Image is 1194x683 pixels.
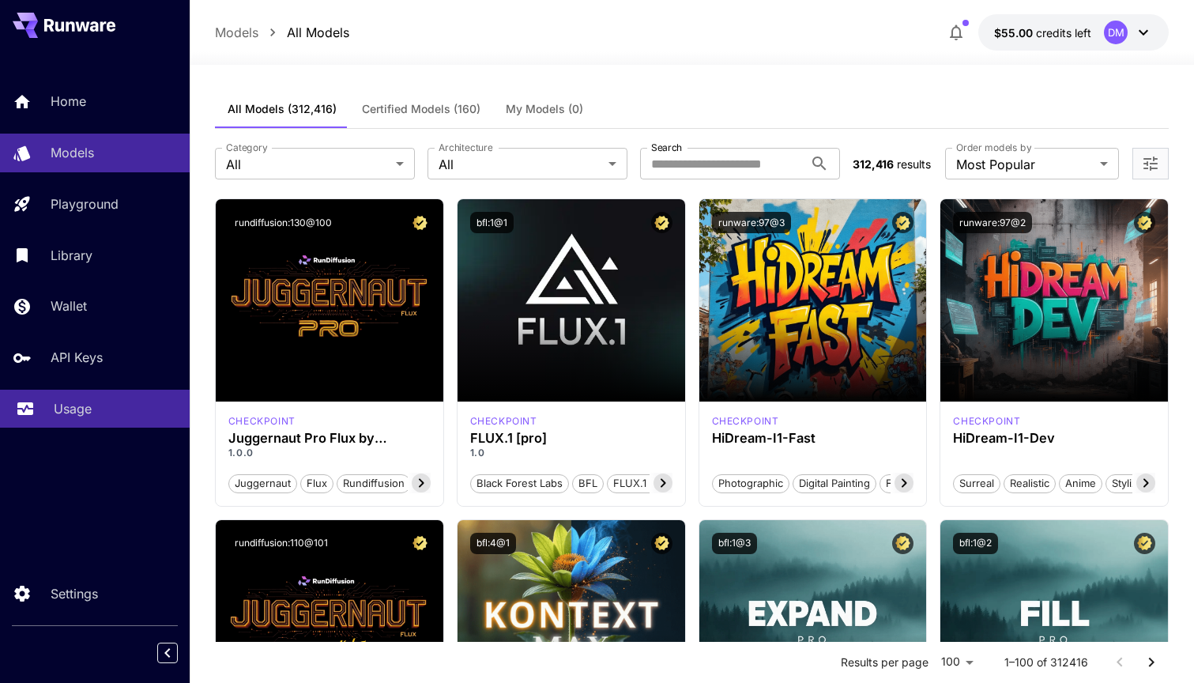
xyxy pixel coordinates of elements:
p: Home [51,92,86,111]
h3: HiDream-I1-Fast [712,431,914,446]
label: Order models by [956,141,1031,154]
button: BFL [572,473,604,493]
p: 1.0.0 [228,446,431,460]
button: Surreal [953,473,1000,493]
p: 1.0 [470,446,672,460]
span: Stylized [1106,476,1155,492]
span: BFL [573,476,603,492]
label: Category [226,141,268,154]
span: My Models (0) [506,102,583,116]
button: rundiffusion:110@101 [228,533,334,554]
button: bfl:1@2 [953,533,998,554]
span: juggernaut [229,476,296,492]
span: All [439,155,602,174]
button: Certified Model – Vetted for best performance and includes a commercial license. [651,212,672,233]
button: Go to next page [1136,647,1167,678]
p: API Keys [51,348,103,367]
div: 100 [935,651,979,674]
button: Digital Painting [793,473,876,493]
p: Settings [51,584,98,603]
span: credits left [1036,26,1091,40]
span: Certified Models (160) [362,102,480,116]
div: fluxpro [470,414,537,428]
p: Usage [54,399,92,418]
a: All Models [287,23,349,42]
span: rundiffusion [337,476,410,492]
span: 312,416 [853,157,894,171]
p: checkpoint [228,414,296,428]
nav: breadcrumb [215,23,349,42]
label: Search [651,141,682,154]
div: HiDream Dev [953,414,1020,428]
div: FLUX.1 D [228,414,296,428]
span: All Models (312,416) [228,102,337,116]
button: Certified Model – Vetted for best performance and includes a commercial license. [892,533,913,554]
span: flux [301,476,333,492]
button: Realistic [1004,473,1056,493]
span: Photographic [713,476,789,492]
button: runware:97@2 [953,212,1032,233]
p: checkpoint [953,414,1020,428]
button: rundiffusion [337,473,411,493]
button: Black Forest Labs [470,473,569,493]
button: $55.00DM [978,14,1169,51]
button: Certified Model – Vetted for best performance and includes a commercial license. [892,212,913,233]
h3: Juggernaut Pro Flux by RunDiffusion [228,431,431,446]
button: bfl:1@3 [712,533,757,554]
p: Results per page [841,655,928,670]
button: rundiffusion:130@100 [228,212,338,233]
button: Certified Model – Vetted for best performance and includes a commercial license. [409,212,431,233]
button: Stylized [1105,473,1156,493]
span: results [897,157,931,171]
button: bfl:1@1 [470,212,514,233]
h3: FLUX.1 [pro] [470,431,672,446]
span: Surreal [954,476,1000,492]
a: Models [215,23,258,42]
span: Most Popular [956,155,1094,174]
button: Certified Model – Vetted for best performance and includes a commercial license. [1134,533,1155,554]
label: Architecture [439,141,492,154]
p: Models [51,143,94,162]
button: flux [300,473,333,493]
span: $55.00 [994,26,1036,40]
p: Library [51,246,92,265]
span: Realistic [1004,476,1055,492]
button: Certified Model – Vetted for best performance and includes a commercial license. [1134,212,1155,233]
button: Open more filters [1141,154,1160,174]
button: runware:97@3 [712,212,791,233]
button: FLUX.1 [pro] [607,473,680,493]
span: Black Forest Labs [471,476,568,492]
button: Collapse sidebar [157,643,178,663]
div: DM [1104,21,1128,44]
div: HiDream Fast [712,414,779,428]
span: Fantasy [880,476,929,492]
p: checkpoint [712,414,779,428]
p: checkpoint [470,414,537,428]
button: juggernaut [228,473,297,493]
p: Playground [51,194,119,213]
button: Fantasy [879,473,930,493]
div: $55.00 [994,25,1091,41]
span: Anime [1060,476,1102,492]
span: FLUX.1 [pro] [608,476,680,492]
button: Certified Model – Vetted for best performance and includes a commercial license. [409,533,431,554]
span: Digital Painting [793,476,876,492]
p: 1–100 of 312416 [1004,655,1088,670]
button: Certified Model – Vetted for best performance and includes a commercial license. [651,533,672,554]
button: bfl:4@1 [470,533,516,554]
div: Collapse sidebar [169,639,190,667]
span: All [226,155,390,174]
button: Anime [1059,473,1102,493]
p: Wallet [51,296,87,315]
h3: HiDream-I1-Dev [953,431,1155,446]
button: Photographic [712,473,789,493]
